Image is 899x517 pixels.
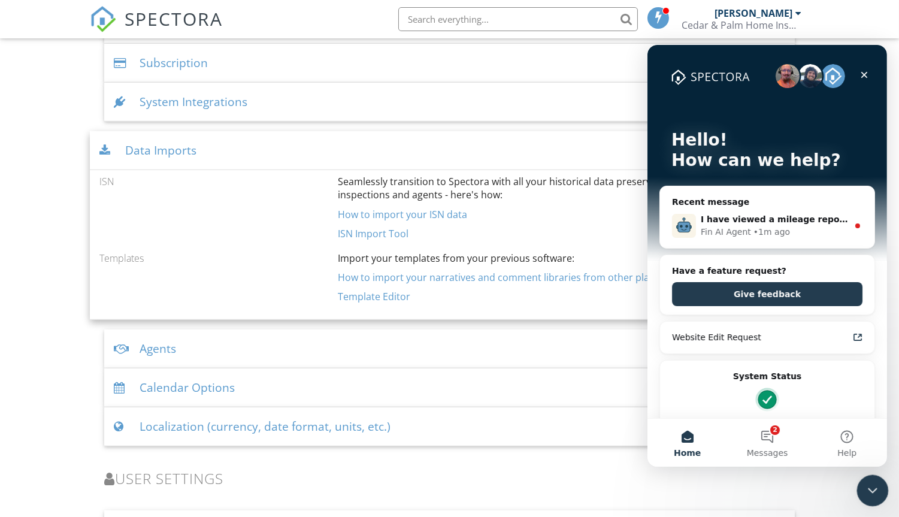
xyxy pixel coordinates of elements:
[857,475,889,507] iframe: Intercom live chat
[17,282,222,304] a: Website Edit Request
[53,181,104,194] div: Fin AI Agent
[715,7,792,19] div: [PERSON_NAME]
[125,6,223,31] span: SPECTORA
[25,237,215,261] button: Give feedback
[25,371,215,384] div: All services are online
[99,252,323,265] div: Templates
[104,368,795,407] div: Calendar Options
[338,252,800,265] p: Import your templates from your previous software:
[398,7,638,31] input: Search everything...
[106,181,143,194] div: • 1m ago
[338,208,467,221] a: How to import your ISN data
[90,6,116,32] img: The Best Home Inspection Software - Spectora
[25,220,215,232] h2: Have a feature request?
[338,227,408,240] a: ISN Import Tool
[190,404,209,412] span: Help
[338,271,680,284] a: How to import your narratives and comment libraries from other platforms
[80,374,159,422] button: Messages
[90,131,809,170] div: Data Imports
[25,286,201,299] div: Website Edit Request
[104,407,795,446] div: Localization (currency, date format, units, etc.)
[90,16,223,41] a: SPECTORA
[647,45,887,467] iframe: Intercom live chat
[25,325,215,338] h2: System Status
[104,470,795,486] h3: User Settings
[99,175,323,188] div: ISN
[26,404,53,412] span: Home
[99,404,141,412] span: Messages
[53,170,450,179] span: I have viewed a mileage report before but can not find it now. How do I get to that?
[104,44,795,83] div: Subscription
[104,83,795,122] div: System Integrations
[104,329,795,368] div: Agents
[160,374,240,422] button: Help
[682,19,801,31] div: Cedar & Palm Home Inspections, LLC
[338,175,800,202] p: Seamlessly transition to Spectora with all your historical data preserved! You can import all you...
[338,290,410,303] a: Template Editor
[206,19,228,41] div: Close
